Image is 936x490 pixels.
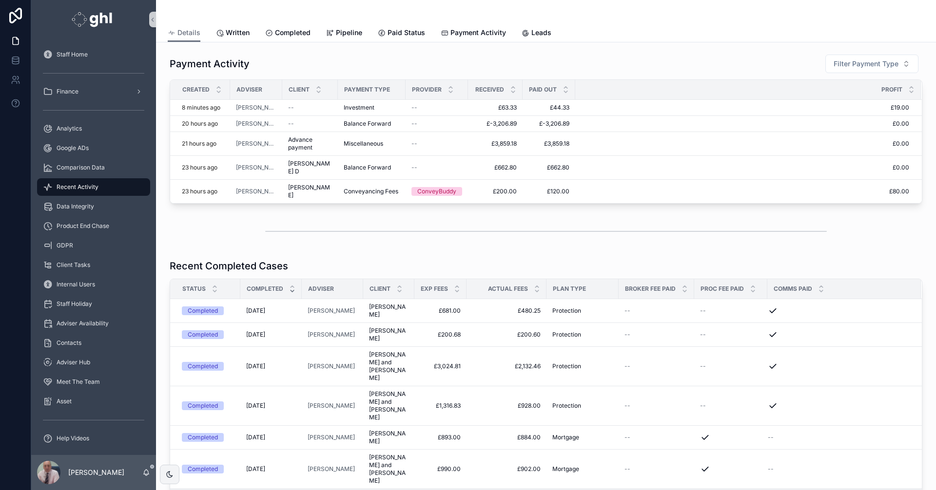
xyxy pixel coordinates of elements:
[344,86,390,94] span: Payment Type
[624,402,630,410] span: --
[528,120,569,128] a: £-3,206.89
[552,433,579,441] span: Mortgage
[288,136,332,151] a: Advance payment
[472,362,541,370] span: £2,132.46
[182,188,224,195] a: 23 hours ago
[182,164,224,171] a: 23 hours ago
[768,465,774,473] span: --
[420,433,461,441] span: £893.00
[411,164,462,171] a: --
[37,334,150,352] a: Contacts
[31,39,156,455] div: scrollable content
[308,402,355,410] span: [PERSON_NAME]
[552,362,613,370] a: Protection
[188,465,218,473] div: Completed
[326,24,362,43] a: Pipeline
[288,184,332,199] a: [PERSON_NAME]
[528,140,569,148] span: £3,859.18
[246,362,296,370] a: [DATE]
[37,295,150,313] a: Staff Holiday
[522,24,551,43] a: Leads
[552,362,581,370] span: Protection
[552,307,613,315] a: Protection
[624,433,630,441] span: --
[236,164,276,171] a: [PERSON_NAME]
[576,164,909,171] a: £0.00
[624,465,630,473] span: --
[472,433,541,441] span: £884.00
[369,430,409,445] a: [PERSON_NAME]
[57,397,72,405] span: Asset
[182,401,234,410] a: Completed
[474,188,517,195] a: £200.00
[246,362,265,370] span: [DATE]
[488,285,528,293] span: Actual Fees
[369,390,409,421] a: [PERSON_NAME] and [PERSON_NAME]
[68,468,124,477] p: [PERSON_NAME]
[369,303,409,319] a: [PERSON_NAME]
[624,465,688,473] a: --
[308,285,334,293] span: Adviser
[881,86,902,94] span: Profit
[528,104,569,112] a: £44.33
[624,331,688,339] a: --
[57,358,90,366] span: Adviser Hub
[344,104,400,112] a: Investment
[308,433,355,441] a: [PERSON_NAME]
[37,430,150,447] a: Help Videos
[182,104,220,112] p: 8 minutes ago
[57,378,100,386] span: Meet The Team
[246,433,296,441] a: [DATE]
[552,402,581,410] span: Protection
[182,86,210,94] span: Created
[441,24,506,43] a: Payment Activity
[236,104,276,112] a: [PERSON_NAME]
[289,86,310,94] span: Client
[177,28,200,38] span: Details
[576,120,909,128] span: £0.00
[37,315,150,332] a: Adviser Availability
[411,187,462,196] a: ConveyBuddy
[236,140,276,148] a: [PERSON_NAME]
[246,465,265,473] span: [DATE]
[246,331,296,339] a: [DATE]
[624,307,630,315] span: --
[57,281,95,288] span: Internal Users
[420,307,461,315] span: £681.00
[825,55,918,73] button: Select Button
[624,307,688,315] a: --
[308,402,357,410] a: [PERSON_NAME]
[57,125,82,132] span: Analytics
[378,24,425,43] a: Paid Status
[624,362,688,370] a: --
[768,465,909,473] a: --
[529,86,557,94] span: Paid Out
[308,433,357,441] a: [PERSON_NAME]
[474,120,517,128] span: £-3,206.89
[576,104,909,112] a: £19.00
[624,331,630,339] span: --
[188,306,218,315] div: Completed
[182,362,234,371] a: Completed
[168,24,200,42] a: Details
[182,433,234,442] a: Completed
[308,307,355,315] a: [PERSON_NAME]
[528,188,569,195] a: £120.00
[700,307,706,315] span: --
[57,300,92,308] span: Staff Holiday
[246,307,265,315] span: [DATE]
[288,120,294,128] span: --
[344,140,400,148] a: Miscellaneous
[472,402,541,410] span: £928.00
[474,140,517,148] a: £3,859.18
[700,362,761,370] a: --
[474,164,517,171] a: £662.80
[37,83,150,100] a: Finance
[57,339,81,347] span: Contacts
[344,188,398,195] span: Conveyancing Fees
